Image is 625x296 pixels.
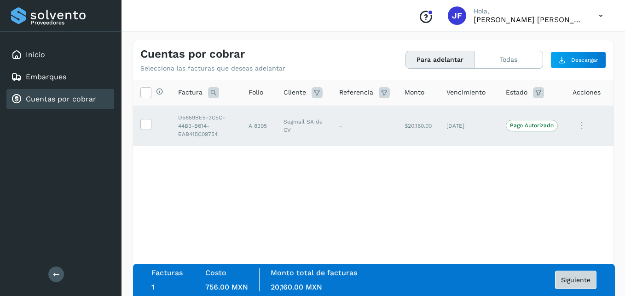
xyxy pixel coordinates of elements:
span: Monto [405,88,424,97]
p: Proveedores [31,19,110,26]
a: Embarques [26,72,66,81]
td: - [332,106,397,146]
td: Segmail SA de CV [276,106,332,146]
button: Siguiente [555,271,596,289]
span: Factura [178,88,203,97]
span: 20,160.00 MXN [271,283,322,291]
span: Siguiente [561,277,590,283]
label: Facturas [151,268,183,277]
td: D5659BE5-3C5C-44B3-B614-EAB415C09754 [171,106,241,146]
span: Vencimiento [446,88,486,97]
div: Inicio [6,45,114,65]
span: Cliente [284,88,306,97]
button: Descargar [550,52,606,68]
span: Folio [249,88,263,97]
button: Todas [475,51,543,68]
span: Descargar [571,56,598,64]
p: JOSE FRANCISCO SANCHEZ FARIAS [474,15,584,24]
label: Costo [205,268,226,277]
span: Referencia [339,88,373,97]
span: Acciones [573,88,601,97]
td: $20,160.00 [397,106,439,146]
td: [DATE] [439,106,498,146]
span: Estado [506,88,527,97]
td: A 8395 [241,106,276,146]
button: Para adelantar [406,51,475,68]
label: Monto total de facturas [271,268,357,277]
a: Inicio [26,50,45,59]
h4: Cuentas por cobrar [140,47,245,61]
a: Cuentas por cobrar [26,95,96,103]
span: 1 [151,283,154,291]
span: 756.00 MXN [205,283,248,291]
div: Embarques [6,67,114,87]
div: Cuentas por cobrar [6,89,114,109]
p: Pago Autorizado [510,122,554,129]
p: Selecciona las facturas que deseas adelantar [140,65,285,72]
p: Hola, [474,7,584,15]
